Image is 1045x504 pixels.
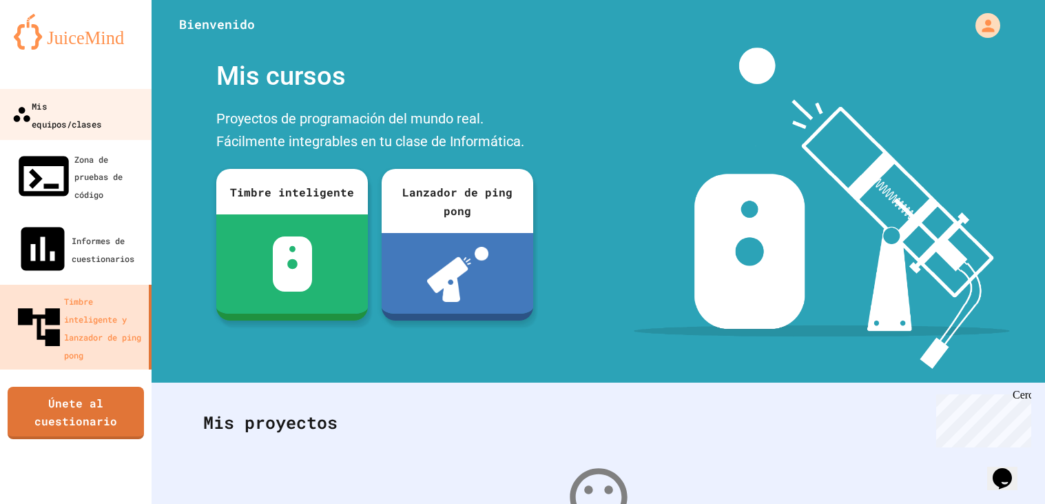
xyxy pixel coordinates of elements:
img: ppl-with-ball.png [427,247,488,302]
font: Proyectos de programación del mundo real. [216,110,484,127]
font: Fácilmente integrables en tu clase de Informática. [216,133,524,150]
font: Mis cursos [216,61,346,91]
font: Timbre inteligente y lanzador de ping pong [64,296,141,360]
img: sdb-white.svg [273,236,312,292]
iframe: widget de chat [987,449,1031,490]
div: ¡Chatea con nosotros ahora!Cerca [6,6,95,100]
font: Zona de pruebas de código [74,153,123,200]
font: Lanzador de ping pong [402,185,513,218]
font: Únete al cuestionario [34,396,117,428]
font: Mis equipos/clases [32,100,101,130]
img: logo-orange.svg [14,14,138,50]
font: Timbre inteligente [230,185,354,199]
img: banner-image-my-projects.png [634,48,1011,369]
font: Mis proyectos [203,411,338,434]
font: Informes de cuestionarios [72,235,134,264]
iframe: widget de chat [931,389,1031,447]
div: Mi cuenta [961,10,1004,41]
